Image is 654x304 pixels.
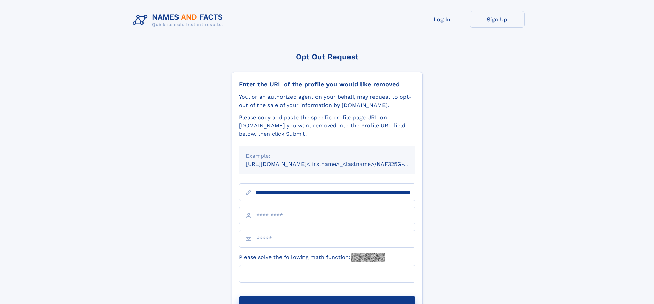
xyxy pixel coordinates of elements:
[239,253,385,262] label: Please solve the following math function:
[239,93,415,109] div: You, or an authorized agent on your behalf, may request to opt-out of the sale of your informatio...
[470,11,525,28] a: Sign Up
[130,11,229,29] img: Logo Names and Facts
[246,152,409,160] div: Example:
[239,81,415,88] div: Enter the URL of the profile you would like removed
[239,113,415,138] div: Please copy and paste the specific profile page URL on [DOMAIN_NAME] you want removed into the Pr...
[415,11,470,28] a: Log In
[232,52,423,61] div: Opt Out Request
[246,161,428,167] small: [URL][DOMAIN_NAME]<firstname>_<lastname>/NAF325G-xxxxxxxx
